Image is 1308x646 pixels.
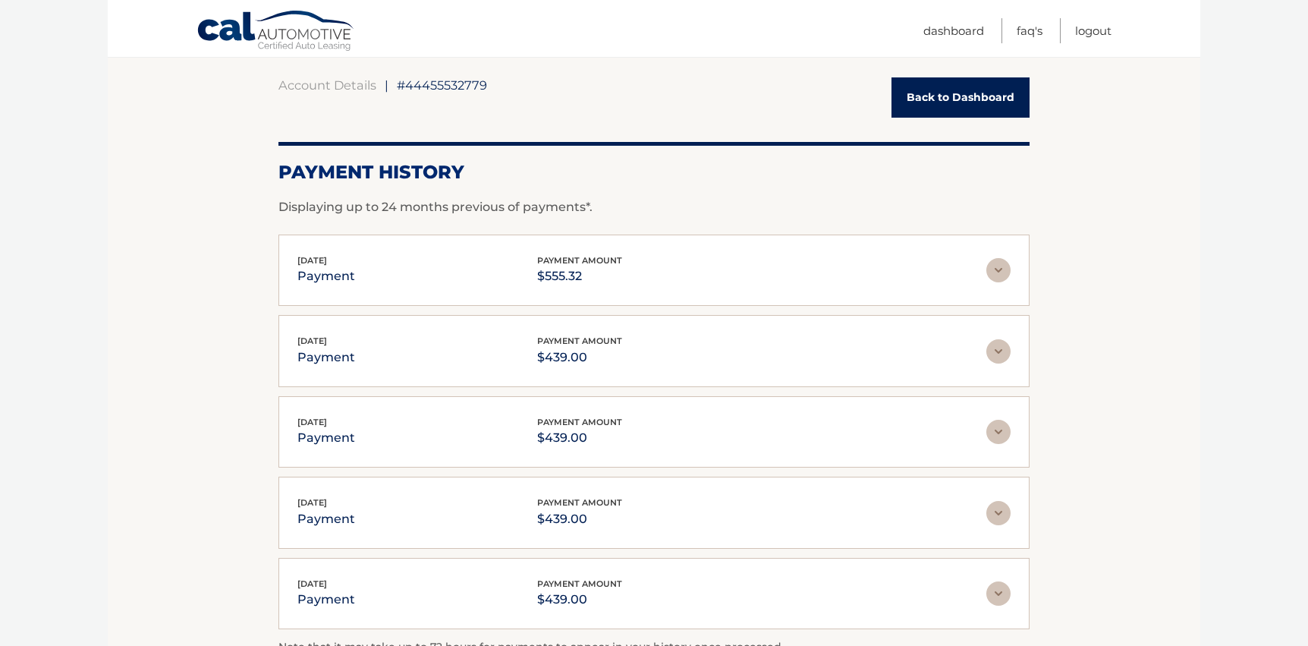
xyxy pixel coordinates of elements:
[537,509,622,530] p: $439.00
[923,18,984,43] a: Dashboard
[397,77,487,93] span: #44455532779
[297,255,327,266] span: [DATE]
[537,255,622,266] span: payment amount
[986,258,1011,282] img: accordion-rest.svg
[297,417,327,427] span: [DATE]
[385,77,388,93] span: |
[537,347,622,368] p: $439.00
[537,589,622,610] p: $439.00
[537,417,622,427] span: payment amount
[197,10,356,54] a: Cal Automotive
[278,161,1030,184] h2: Payment History
[537,266,622,287] p: $555.32
[297,509,355,530] p: payment
[297,336,327,346] span: [DATE]
[986,339,1011,364] img: accordion-rest.svg
[297,578,327,589] span: [DATE]
[537,336,622,346] span: payment amount
[986,501,1011,525] img: accordion-rest.svg
[278,77,376,93] a: Account Details
[297,347,355,368] p: payment
[297,266,355,287] p: payment
[537,497,622,508] span: payment amount
[1075,18,1111,43] a: Logout
[537,578,622,589] span: payment amount
[1017,18,1042,43] a: FAQ's
[297,589,355,610] p: payment
[986,581,1011,606] img: accordion-rest.svg
[297,427,355,449] p: payment
[986,420,1011,444] img: accordion-rest.svg
[297,497,327,508] span: [DATE]
[278,198,1030,216] p: Displaying up to 24 months previous of payments*.
[891,77,1030,118] a: Back to Dashboard
[537,427,622,449] p: $439.00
